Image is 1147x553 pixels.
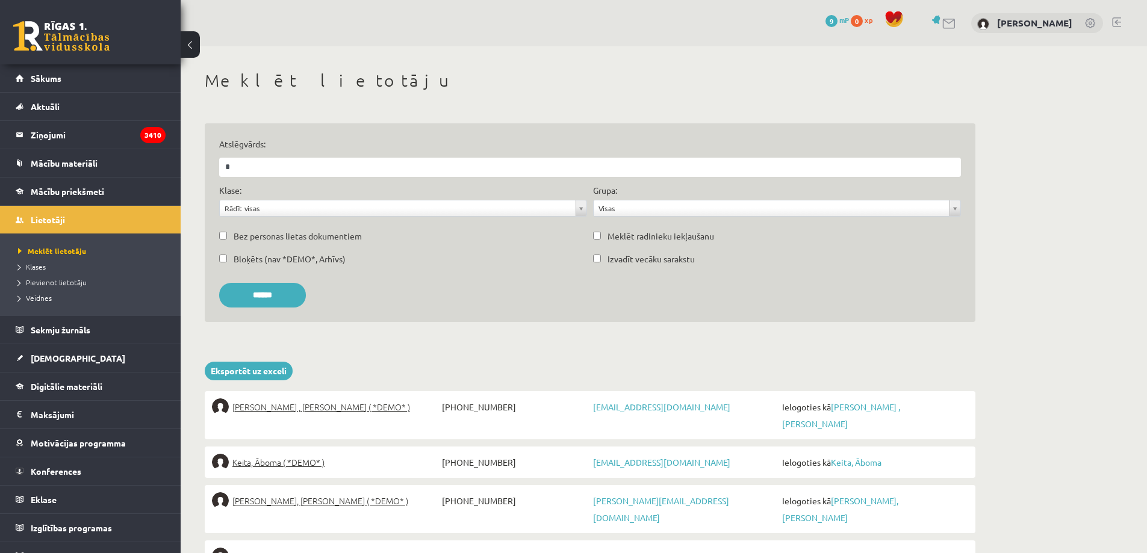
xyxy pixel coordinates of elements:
[608,253,695,265] label: Izvadīt vecāku sarakstu
[16,316,166,344] a: Sekmju žurnāls
[825,15,849,25] a: 9 mP
[593,184,617,197] label: Grupa:
[439,398,590,415] span: [PHONE_NUMBER]
[232,454,325,471] span: Keita, Āboma ( *DEMO* )
[212,492,229,509] img: Aleksejs, Anaņjevs
[608,230,714,243] label: Meklēt radinieku iekļaušanu
[234,230,362,243] label: Bez personas lietas dokumentiem
[18,293,52,303] span: Veidnes
[865,15,872,25] span: xp
[31,101,60,112] span: Aktuāli
[212,492,439,509] a: [PERSON_NAME], [PERSON_NAME] ( *DEMO* )
[18,246,169,256] a: Meklēt lietotāju
[31,73,61,84] span: Sākums
[594,200,960,216] a: Visas
[234,253,346,265] label: Bloķēts (nav *DEMO*, Arhīvs)
[232,398,410,415] span: [PERSON_NAME] , [PERSON_NAME] ( *DEMO* )
[16,486,166,513] a: Eklase
[825,15,838,27] span: 9
[18,261,169,272] a: Klases
[16,64,166,92] a: Sākums
[31,186,104,197] span: Mācību priekšmeti
[18,262,46,271] span: Klases
[31,353,125,363] span: [DEMOGRAPHIC_DATA]
[593,401,730,412] a: [EMAIL_ADDRESS][DOMAIN_NAME]
[18,292,169,303] a: Veidnes
[18,277,169,288] a: Pievienot lietotāju
[31,401,166,428] legend: Maksājumi
[977,18,989,30] img: Linards Muižnieks
[439,454,590,471] span: [PHONE_NUMBER]
[593,495,729,523] a: [PERSON_NAME][EMAIL_ADDRESS][DOMAIN_NAME]
[31,121,166,149] legend: Ziņojumi
[31,494,57,505] span: Eklase
[31,466,81,477] span: Konferences
[31,381,102,392] span: Digitālie materiāli
[31,324,90,335] span: Sekmju žurnāls
[205,362,293,380] a: Eksportēt uz exceli
[219,184,241,197] label: Klase:
[212,398,229,415] img: Вера , Баженова
[31,214,65,225] span: Lietotāji
[16,93,166,120] a: Aktuāli
[205,70,975,91] h1: Meklēt lietotāju
[16,457,166,485] a: Konferences
[13,21,110,51] a: Rīgas 1. Tālmācības vidusskola
[593,457,730,468] a: [EMAIL_ADDRESS][DOMAIN_NAME]
[225,200,571,216] span: Rādīt visas
[782,495,898,523] a: [PERSON_NAME], [PERSON_NAME]
[16,429,166,457] a: Motivācijas programma
[18,277,87,287] span: Pievienot lietotāju
[220,200,586,216] a: Rādīt visas
[439,492,590,509] span: [PHONE_NUMBER]
[140,127,166,143] i: 3410
[16,149,166,177] a: Mācību materiāli
[779,398,968,432] span: Ielogoties kā
[18,246,86,256] span: Meklēt lietotāju
[997,17,1072,29] a: [PERSON_NAME]
[212,398,439,415] a: [PERSON_NAME] , [PERSON_NAME] ( *DEMO* )
[851,15,863,27] span: 0
[219,138,961,150] label: Atslēgvārds:
[779,454,968,471] span: Ielogoties kā
[16,372,166,400] a: Digitālie materiāli
[16,206,166,233] a: Lietotāji
[31,522,112,533] span: Izglītības programas
[31,158,98,168] span: Mācību materiāli
[598,200,945,216] span: Visas
[779,492,968,526] span: Ielogoties kā
[16,401,166,428] a: Maksājumi
[16,121,166,149] a: Ziņojumi3410
[782,401,900,429] a: [PERSON_NAME] , [PERSON_NAME]
[31,437,126,448] span: Motivācijas programma
[831,457,881,468] a: Keita, Āboma
[16,178,166,205] a: Mācību priekšmeti
[212,454,439,471] a: Keita, Āboma ( *DEMO* )
[16,344,166,372] a: [DEMOGRAPHIC_DATA]
[16,514,166,542] a: Izglītības programas
[839,15,849,25] span: mP
[212,454,229,471] img: Keita, Āboma
[851,15,878,25] a: 0 xp
[232,492,408,509] span: [PERSON_NAME], [PERSON_NAME] ( *DEMO* )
